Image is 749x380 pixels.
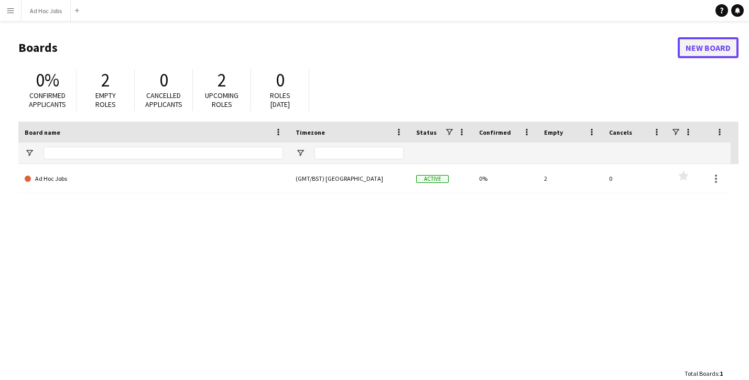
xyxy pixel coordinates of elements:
[44,147,283,159] input: Board name Filter Input
[314,147,404,159] input: Timezone Filter Input
[205,91,238,109] span: Upcoming roles
[36,69,59,92] span: 0%
[720,370,723,377] span: 1
[25,128,60,136] span: Board name
[416,175,449,183] span: Active
[544,128,563,136] span: Empty
[270,91,290,109] span: Roles [DATE]
[678,37,739,58] a: New Board
[25,164,283,193] a: Ad Hoc Jobs
[276,69,285,92] span: 0
[159,69,168,92] span: 0
[21,1,71,21] button: Ad Hoc Jobs
[473,164,538,193] div: 0%
[609,128,632,136] span: Cancels
[289,164,410,193] div: (GMT/BST) [GEOGRAPHIC_DATA]
[25,148,34,158] button: Open Filter Menu
[603,164,668,193] div: 0
[145,91,182,109] span: Cancelled applicants
[95,91,116,109] span: Empty roles
[18,40,678,56] h1: Boards
[479,128,511,136] span: Confirmed
[685,370,718,377] span: Total Boards
[296,148,305,158] button: Open Filter Menu
[296,128,325,136] span: Timezone
[538,164,603,193] div: 2
[218,69,226,92] span: 2
[101,69,110,92] span: 2
[29,91,66,109] span: Confirmed applicants
[416,128,437,136] span: Status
